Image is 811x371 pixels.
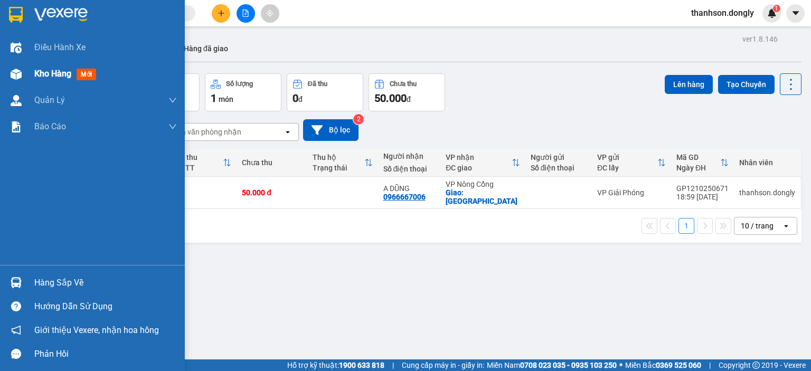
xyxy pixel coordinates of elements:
span: GP1210250671 [93,54,156,65]
span: 0 [293,92,298,104]
button: Số lượng1món [205,73,281,111]
img: warehouse-icon [11,69,22,80]
span: copyright [752,362,760,369]
div: Mã GD [676,153,720,161]
div: Số điện thoại [531,164,587,172]
button: Chưa thu50.000đ [369,73,445,111]
span: đ [407,95,411,103]
button: aim [261,4,279,23]
img: solution-icon [11,121,22,132]
span: Cung cấp máy in - giấy in: [402,359,484,371]
span: thanhson.dongly [683,6,762,20]
span: 1 [775,5,778,12]
div: thanhson.dongly [739,188,795,197]
div: Hướng dẫn sử dụng [34,299,177,315]
span: Điều hành xe [34,41,86,54]
span: plus [218,9,225,17]
div: Hàng sắp về [34,275,177,291]
span: file-add [242,9,249,17]
svg: open [782,222,790,230]
th: Toggle SortBy [307,149,378,177]
div: VP gửi [597,153,657,161]
button: file-add [237,4,255,23]
span: down [168,122,177,131]
span: Miền Bắc [625,359,701,371]
div: Phản hồi [34,346,177,362]
span: Hỗ trợ kỹ thuật: [287,359,384,371]
div: Đã thu [308,80,327,88]
strong: CHUYỂN PHÁT NHANH ĐÔNG LÝ [25,8,91,43]
strong: PHIẾU BIÊN NHẬN [29,70,87,92]
div: Người nhận [383,152,436,160]
button: Hàng đã giao [175,36,237,61]
span: message [11,349,21,359]
button: Đã thu0đ [287,73,363,111]
div: Thu hộ [313,153,364,161]
th: Toggle SortBy [170,149,237,177]
img: warehouse-icon [11,277,22,288]
span: | [392,359,394,371]
div: ĐC lấy [597,164,657,172]
div: Người gửi [531,153,587,161]
span: | [709,359,711,371]
span: notification [11,325,21,335]
span: món [219,95,233,103]
img: logo [5,36,22,73]
div: VP nhận [446,153,511,161]
span: đ [298,95,303,103]
div: Giao: YÊN MỸ [446,188,520,205]
div: 0966667006 [383,193,426,201]
div: ĐC giao [446,164,511,172]
button: plus [212,4,230,23]
sup: 2 [353,114,364,125]
div: GP1210250671 [676,184,729,193]
div: 10 / trang [741,221,774,231]
span: aim [266,9,274,17]
div: ver 1.8.146 [742,33,778,45]
img: warehouse-icon [11,42,22,53]
div: Trạng thái [313,164,364,172]
div: A DŨNG [383,184,436,193]
span: SĐT XE 0904 729 427 [30,45,86,68]
button: Tạo Chuyến [718,75,775,94]
div: HTTT [175,164,223,172]
span: Báo cáo [34,120,66,133]
div: Số lượng [226,80,253,88]
span: caret-down [791,8,800,18]
strong: 0369 525 060 [656,361,701,369]
img: logo-vxr [9,7,23,23]
div: Chọn văn phòng nhận [168,127,241,137]
div: Chưa thu [390,80,417,88]
svg: open [284,128,292,136]
img: icon-new-feature [767,8,777,18]
span: Giới thiệu Vexere, nhận hoa hồng [34,324,159,337]
sup: 1 [773,5,780,12]
button: 1 [678,218,694,234]
div: Nhân viên [739,158,795,167]
div: VP Giải Phóng [597,188,666,197]
strong: 1900 633 818 [339,361,384,369]
div: Chưa thu [242,158,302,167]
th: Toggle SortBy [671,149,734,177]
img: warehouse-icon [11,95,22,106]
strong: 0708 023 035 - 0935 103 250 [520,361,617,369]
div: 18:59 [DATE] [676,193,729,201]
span: mới [77,69,96,80]
span: 50.000 [374,92,407,104]
div: Đã thu [175,153,223,161]
th: Toggle SortBy [592,149,671,177]
div: Ngày ĐH [676,164,720,172]
span: Miền Nam [487,359,617,371]
span: Quản Lý [34,93,65,107]
button: caret-down [786,4,805,23]
th: Toggle SortBy [440,149,525,177]
span: 1 [211,92,216,104]
span: down [168,96,177,104]
div: Số điện thoại [383,165,436,173]
span: ⚪️ [619,363,623,367]
div: 50.000 đ [242,188,302,197]
button: Bộ lọc [303,119,359,141]
button: Lên hàng [665,75,713,94]
span: question-circle [11,301,21,311]
div: VP Nông Cống [446,180,520,188]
